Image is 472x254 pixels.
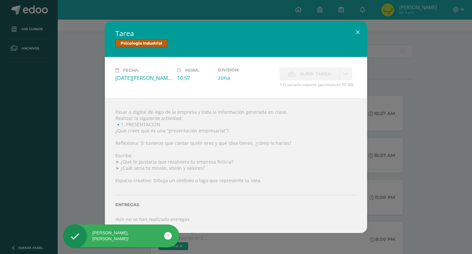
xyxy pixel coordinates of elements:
[300,68,331,80] span: Subir tarea
[218,74,274,81] div: zona
[177,74,213,82] div: 10:57
[280,68,339,80] label: La fecha de entrega ha expirado
[123,68,139,73] span: Fecha:
[115,74,172,82] div: [DATE][PERSON_NAME]
[218,68,274,72] label: División:
[348,21,367,43] button: Close (Esc)
[115,202,357,207] label: Entregas
[280,82,357,88] span: * El tamaño máximo permitido es 50 MB
[115,39,167,47] span: Psicología Industrial
[185,68,199,73] span: Hora:
[339,68,352,80] a: La fecha de entrega ha expirado
[115,216,189,222] i: Aún no se han realizado entregas
[105,98,367,233] div: Pasar a digital de logo de la empresa y toda la información generada en clase. Realizar la siguie...
[115,29,357,38] h2: Tarea
[63,230,179,242] div: [PERSON_NAME], [PERSON_NAME]!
